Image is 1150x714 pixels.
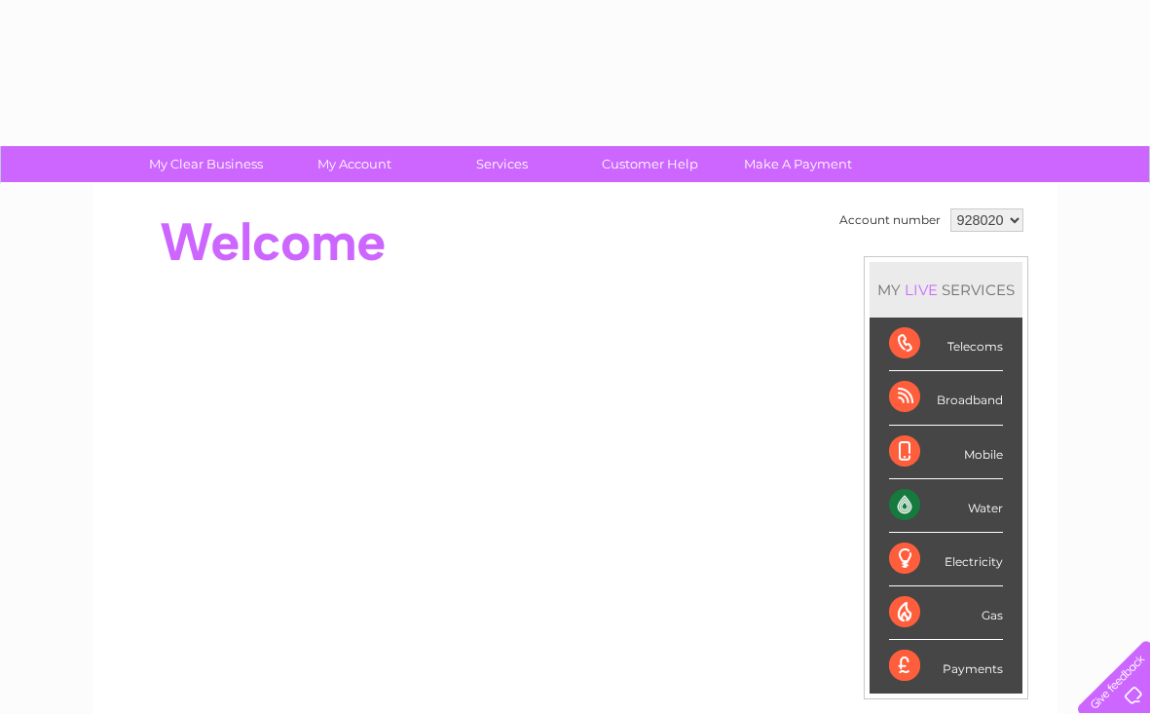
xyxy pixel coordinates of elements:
a: Customer Help [570,146,730,182]
a: My Account [274,146,434,182]
a: Services [422,146,582,182]
td: Account number [835,204,946,237]
div: LIVE [901,281,942,299]
div: Water [889,479,1003,533]
div: Mobile [889,426,1003,479]
div: Broadband [889,371,1003,425]
div: Electricity [889,533,1003,586]
a: Make A Payment [718,146,878,182]
div: Payments [889,640,1003,693]
a: My Clear Business [126,146,286,182]
div: Gas [889,586,1003,640]
div: Telecoms [889,318,1003,371]
div: MY SERVICES [870,262,1022,318]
